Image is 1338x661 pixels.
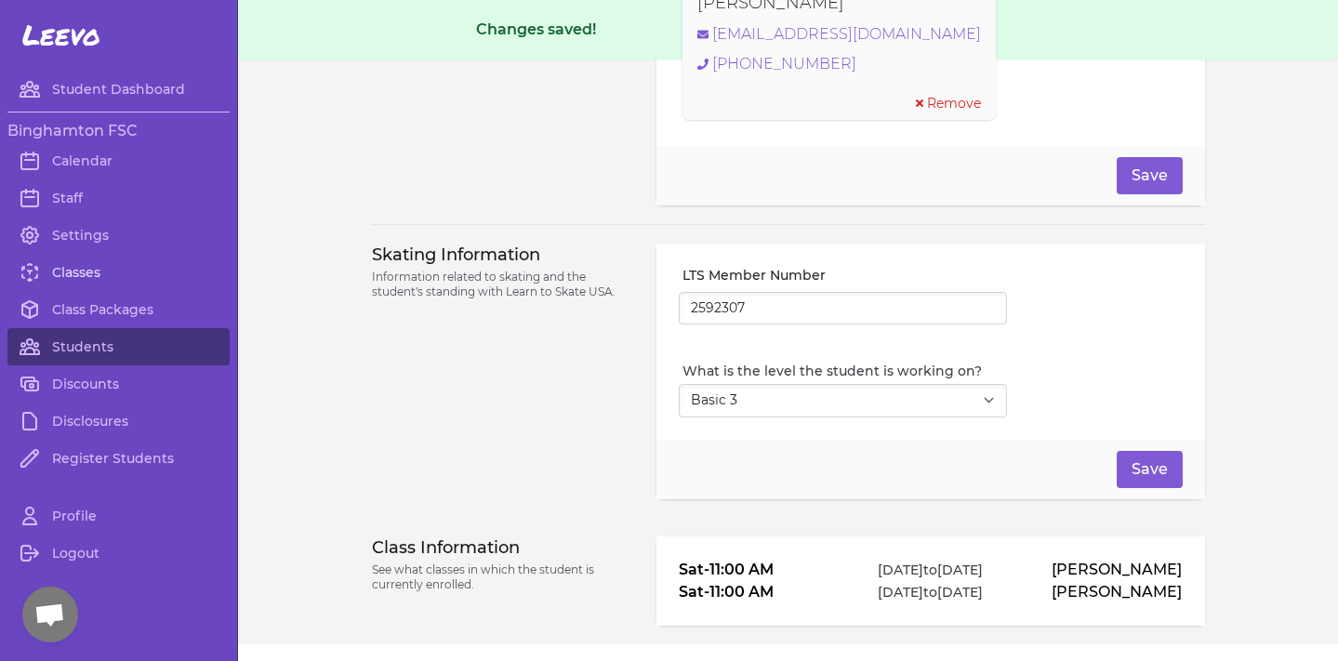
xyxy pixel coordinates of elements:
[679,292,1007,325] input: LTS or USFSA number
[22,587,78,642] div: Open chat
[1019,581,1182,603] p: [PERSON_NAME]
[927,94,981,112] span: Remove
[1019,559,1182,581] p: [PERSON_NAME]
[682,362,1007,380] label: What is the level the student is working on?
[476,19,1101,41] div: Changes saved!
[849,561,1012,579] p: [DATE] to [DATE]
[7,179,230,217] a: Staff
[372,270,635,299] p: Information related to skating and the student's standing with Learn to Skate USA.
[7,440,230,477] a: Register Students
[1117,451,1183,488] button: Save
[7,365,230,403] a: Discounts
[7,142,230,179] a: Calendar
[7,328,230,365] a: Students
[682,266,1007,284] label: LTS Member Number
[372,244,635,266] h3: Skating Information
[679,559,841,581] p: Sat - 11:00 AM
[7,217,230,254] a: Settings
[697,23,981,46] a: [EMAIL_ADDRESS][DOMAIN_NAME]
[849,583,1012,602] p: [DATE] to [DATE]
[916,94,981,112] button: Remove
[679,581,841,603] p: Sat - 11:00 AM
[22,19,100,52] span: Leevo
[1117,157,1183,194] button: Save
[7,535,230,572] a: Logout
[697,53,981,75] a: [PHONE_NUMBER]
[7,403,230,440] a: Disclosures
[7,254,230,291] a: Classes
[7,497,230,535] a: Profile
[7,291,230,328] a: Class Packages
[7,71,230,108] a: Student Dashboard
[372,562,635,592] p: See what classes in which the student is currently enrolled.
[7,120,230,142] h3: Binghamton FSC
[372,536,635,559] h3: Class Information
